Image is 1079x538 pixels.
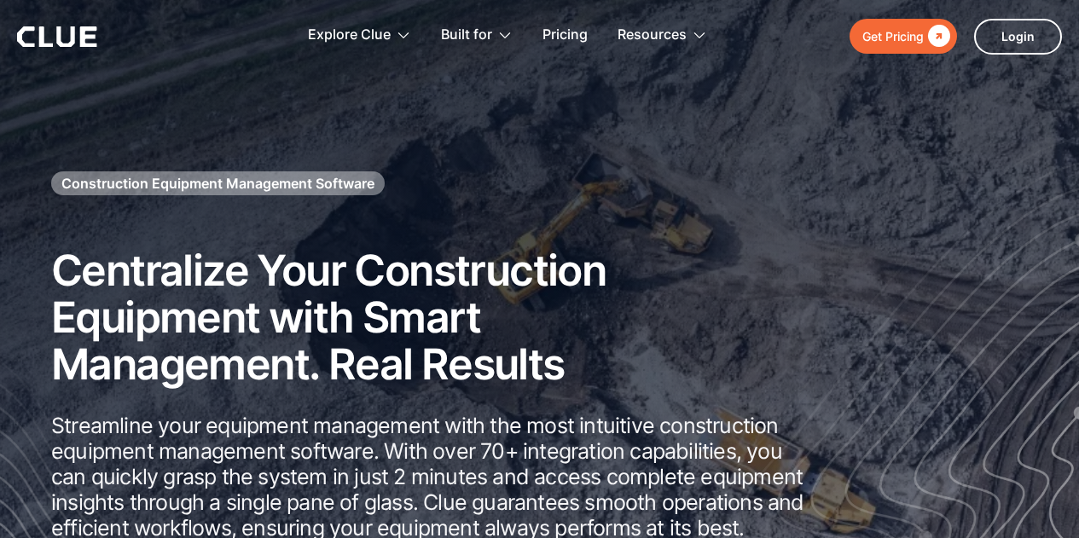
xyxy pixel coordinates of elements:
[61,174,374,193] h1: Construction Equipment Management Software
[924,26,950,47] div: 
[441,9,492,62] div: Built for
[308,9,411,62] div: Explore Clue
[974,19,1062,55] a: Login
[542,9,588,62] a: Pricing
[618,9,687,62] div: Resources
[862,26,924,47] div: Get Pricing
[441,9,513,62] div: Built for
[618,9,707,62] div: Resources
[51,247,734,388] h2: Centralize Your Construction Equipment with Smart Management. Real Results
[308,9,391,62] div: Explore Clue
[850,19,957,54] a: Get Pricing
